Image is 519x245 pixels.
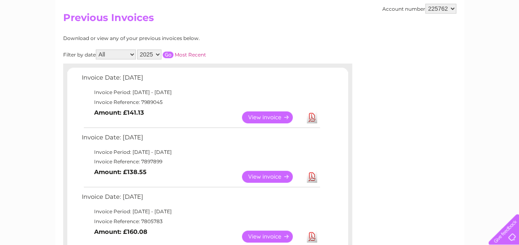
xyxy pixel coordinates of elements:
[63,35,280,41] div: Download or view any of your previous invoices below.
[374,35,389,41] a: Water
[80,72,321,87] td: Invoice Date: [DATE]
[80,191,321,207] td: Invoice Date: [DATE]
[80,147,321,157] td: Invoice Period: [DATE] - [DATE]
[242,111,303,123] a: View
[447,35,459,41] a: Blog
[417,35,442,41] a: Telecoms
[80,207,321,217] td: Invoice Period: [DATE] - [DATE]
[492,35,511,41] a: Log out
[80,97,321,107] td: Invoice Reference: 7989045
[63,12,456,28] h2: Previous Invoices
[242,171,303,183] a: View
[307,111,317,123] a: Download
[80,132,321,147] td: Invoice Date: [DATE]
[94,168,147,176] b: Amount: £138.55
[242,231,303,243] a: View
[382,4,456,14] div: Account number
[18,21,60,47] img: logo.png
[94,109,144,116] b: Amount: £141.13
[363,4,420,14] a: 0333 014 3131
[80,157,321,167] td: Invoice Reference: 7897899
[307,171,317,183] a: Download
[175,52,206,58] a: Most Recent
[65,5,455,40] div: Clear Business is a trading name of Verastar Limited (registered in [GEOGRAPHIC_DATA] No. 3667643...
[94,228,147,236] b: Amount: £160.08
[394,35,412,41] a: Energy
[63,49,280,59] div: Filter by date
[80,87,321,97] td: Invoice Period: [DATE] - [DATE]
[307,231,317,243] a: Download
[80,217,321,226] td: Invoice Reference: 7805783
[464,35,484,41] a: Contact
